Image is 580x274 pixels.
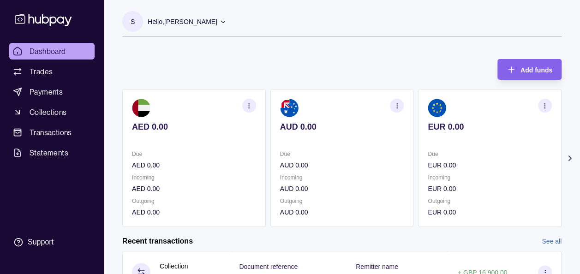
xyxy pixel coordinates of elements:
button: Add funds [497,59,562,80]
p: AED 0.00 [132,207,256,217]
a: Transactions [9,124,95,141]
p: AUD 0.00 [280,184,404,194]
a: Trades [9,63,95,80]
p: EUR 0.00 [428,207,552,217]
a: Support [9,232,95,252]
img: eu [428,99,446,117]
img: ae [132,99,150,117]
a: See all [542,236,562,246]
p: Hello, [PERSON_NAME] [148,17,217,27]
p: EUR 0.00 [428,184,552,194]
span: Transactions [30,127,72,138]
p: AUD 0.00 [280,160,404,170]
span: Payments [30,86,63,97]
span: Trades [30,66,53,77]
p: Due [132,149,256,159]
p: AUD 0.00 [280,207,404,217]
p: AED 0.00 [132,160,256,170]
span: Collections [30,107,66,118]
img: au [280,99,299,117]
div: Support [28,237,54,247]
p: Collection [160,261,188,271]
p: EUR 0.00 [428,122,552,132]
p: Remitter name [356,263,398,270]
p: Outgoing [132,196,256,206]
span: Dashboard [30,46,66,57]
p: S [131,17,135,27]
a: Dashboard [9,43,95,60]
p: Incoming [280,173,404,183]
p: Incoming [428,173,552,183]
p: Outgoing [280,196,404,206]
p: Due [280,149,404,159]
p: EUR 0.00 [428,160,552,170]
p: AED 0.00 [132,122,256,132]
a: Payments [9,83,95,100]
span: Add funds [520,66,552,74]
p: Incoming [132,173,256,183]
p: AED 0.00 [132,184,256,194]
a: Statements [9,144,95,161]
p: Document reference [239,263,298,270]
p: Due [428,149,552,159]
a: Collections [9,104,95,120]
p: Outgoing [428,196,552,206]
span: Statements [30,147,68,158]
p: AUD 0.00 [280,122,404,132]
h2: Recent transactions [122,236,193,246]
